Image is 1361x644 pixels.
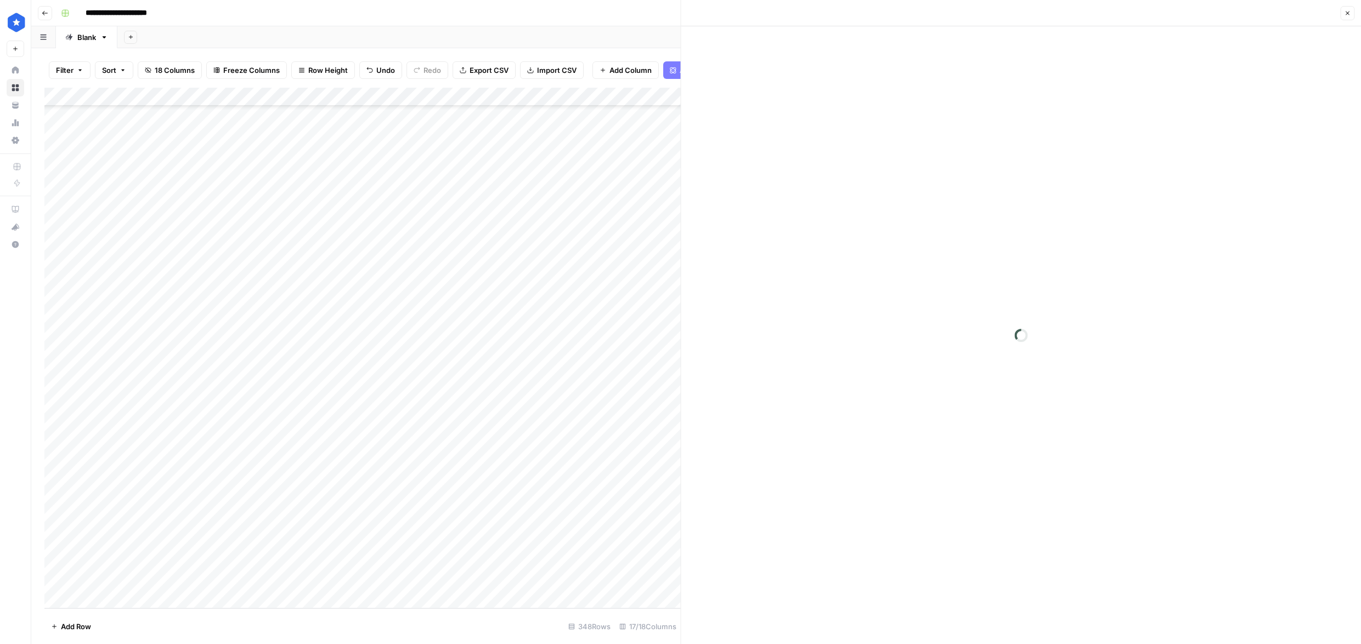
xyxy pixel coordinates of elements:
a: Browse [7,79,24,96]
button: Redo [406,61,448,79]
img: ConsumerAffairs Logo [7,13,26,32]
button: Freeze Columns [206,61,287,79]
div: Blank [77,32,96,43]
span: Redo [423,65,441,76]
span: Import CSV [537,65,577,76]
button: Undo [359,61,402,79]
span: 18 Columns [155,65,195,76]
div: What's new? [7,219,24,235]
div: 348 Rows [564,618,615,635]
span: Add Row [61,621,91,632]
button: Add Power Agent [663,61,746,79]
button: Export CSV [453,61,516,79]
a: Blank [56,26,117,48]
span: Filter [56,65,74,76]
a: AirOps Academy [7,201,24,218]
button: Add Column [592,61,659,79]
a: Your Data [7,96,24,114]
button: Row Height [291,61,355,79]
button: What's new? [7,218,24,236]
button: Import CSV [520,61,584,79]
a: Home [7,61,24,79]
button: Workspace: ConsumerAffairs [7,9,24,36]
button: Add Row [44,618,98,635]
a: Usage [7,114,24,132]
span: Row Height [308,65,348,76]
a: Settings [7,132,24,149]
span: Undo [376,65,395,76]
div: 17/18 Columns [615,618,681,635]
span: Add Column [609,65,652,76]
button: 18 Columns [138,61,202,79]
button: Sort [95,61,133,79]
span: Export CSV [470,65,509,76]
button: Help + Support [7,236,24,253]
button: Filter [49,61,91,79]
span: Sort [102,65,116,76]
span: Freeze Columns [223,65,280,76]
